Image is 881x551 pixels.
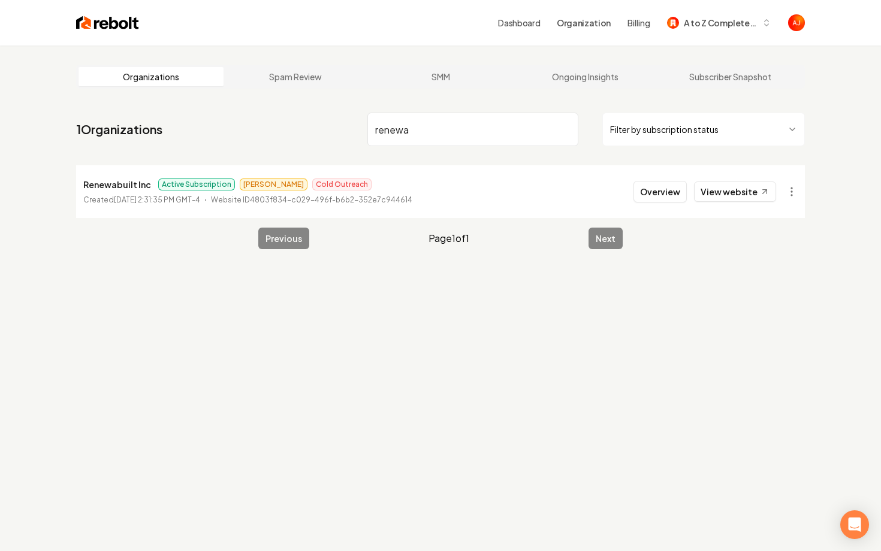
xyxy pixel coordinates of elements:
[83,177,151,192] p: Renewabuilt Inc
[368,67,513,86] a: SMM
[114,195,200,204] time: [DATE] 2:31:35 PM GMT-4
[367,113,578,146] input: Search by name or ID
[76,14,139,31] img: Rebolt Logo
[79,67,224,86] a: Organizations
[788,14,805,31] button: Open user button
[240,178,307,190] span: [PERSON_NAME]
[788,14,805,31] img: Austin Jellison
[667,17,679,29] img: A to Z Complete Construction
[684,17,757,29] span: A to Z Complete Construction
[312,178,372,190] span: Cold Outreach
[429,231,469,246] span: Page 1 of 1
[694,181,776,202] a: View website
[498,17,540,29] a: Dashboard
[158,178,235,190] span: Active Subscription
[633,181,687,202] button: Overview
[83,194,200,206] p: Created
[550,12,618,34] button: Organization
[211,194,412,206] p: Website ID 4803f834-c029-496f-b6b2-352e7c944614
[840,510,869,539] div: Open Intercom Messenger
[76,121,162,138] a: 1Organizations
[513,67,658,86] a: Ongoing Insights
[657,67,802,86] a: Subscriber Snapshot
[627,17,650,29] button: Billing
[224,67,369,86] a: Spam Review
